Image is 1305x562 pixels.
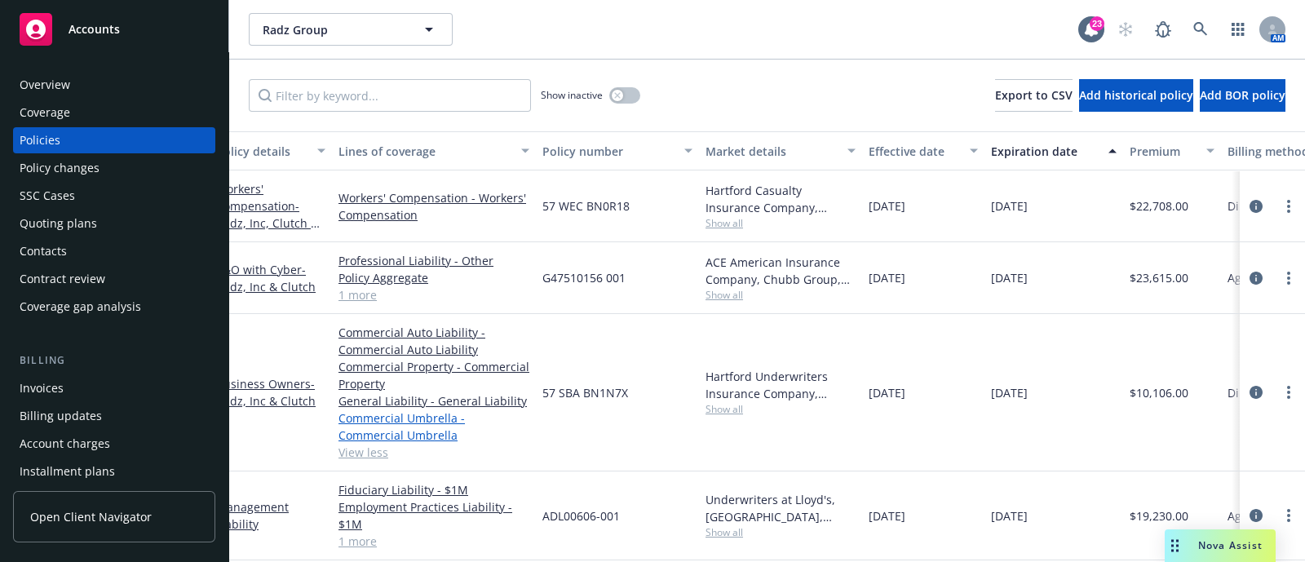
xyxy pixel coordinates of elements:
a: circleInformation [1246,197,1266,216]
span: Show all [706,288,856,302]
div: Hartford Casualty Insurance Company, Hartford Insurance Group [706,182,856,216]
a: Accounts [13,7,215,52]
div: Billing updates [20,403,102,429]
input: Filter by keyword... [249,79,531,112]
a: Policies [13,127,215,153]
div: Effective date [869,143,960,160]
a: Invoices [13,375,215,401]
div: Policy number [542,143,675,160]
button: Policy number [536,131,699,170]
span: $22,708.00 [1130,197,1188,215]
span: $19,230.00 [1130,507,1188,524]
a: E&O with Cyber [216,262,316,294]
button: Expiration date [984,131,1123,170]
div: Invoices [20,375,64,401]
div: Coverage gap analysis [20,294,141,320]
a: SSC Cases [13,183,215,209]
a: Switch app [1222,13,1254,46]
span: 57 SBA BN1N7X [542,384,628,401]
div: Expiration date [991,143,1099,160]
a: General Liability - General Liability [338,392,529,409]
span: ADL00606-001 [542,507,620,524]
div: Market details [706,143,838,160]
div: Installment plans [20,458,115,485]
a: Policy changes [13,155,215,181]
button: Lines of coverage [332,131,536,170]
span: [DATE] [991,197,1028,215]
div: Lines of coverage [338,143,511,160]
div: Billing [13,352,215,369]
a: Account charges [13,431,215,457]
span: [DATE] [869,384,905,401]
a: Commercial Umbrella - Commercial Umbrella [338,409,529,444]
span: 57 WEC BN0R18 [542,197,630,215]
span: Show all [706,216,856,230]
span: $10,106.00 [1130,384,1188,401]
div: Coverage [20,100,70,126]
span: Direct [1228,197,1260,215]
span: Show all [706,402,856,416]
a: Installment plans [13,458,215,485]
a: Fiduciary Liability - $1M [338,481,529,498]
a: Employment Practices Liability - $1M [338,498,529,533]
a: Contacts [13,238,215,264]
a: more [1279,506,1298,525]
span: [DATE] [869,197,905,215]
a: Quoting plans [13,210,215,237]
span: Show all [706,525,856,539]
a: 1 more [338,286,529,303]
button: Market details [699,131,862,170]
div: Overview [20,72,70,98]
div: ACE American Insurance Company, Chubb Group, RT Specialty Insurance Services, LLC (RSG Specialty,... [706,254,856,288]
span: Add BOR policy [1200,87,1285,103]
a: Start snowing [1109,13,1142,46]
a: Search [1184,13,1217,46]
div: Underwriters at Lloyd's, [GEOGRAPHIC_DATA], Lloyd's of [GEOGRAPHIC_DATA], AllDigital Specialty In... [706,491,856,525]
span: [DATE] [991,269,1028,286]
a: Management Liability [216,499,289,532]
span: G47510156 001 [542,269,626,286]
div: 23 [1090,16,1104,31]
a: Commercial Auto Liability - Commercial Auto Liability [338,324,529,358]
div: Drag to move [1165,529,1185,562]
a: Overview [13,72,215,98]
button: Add BOR policy [1200,79,1285,112]
span: Export to CSV [995,87,1073,103]
a: Business Owners [216,376,316,409]
a: Workers' Compensation - Workers' Compensation [338,189,529,223]
button: Add historical policy [1079,79,1193,112]
button: Nova Assist [1165,529,1276,562]
a: Professional Liability - Other [338,252,529,269]
button: Radz Group [249,13,453,46]
a: 1 more [338,533,529,550]
div: Policy details [216,143,307,160]
span: [DATE] [869,269,905,286]
button: Policy details [210,131,332,170]
div: Contract review [20,266,105,292]
span: Direct [1228,384,1260,401]
div: Quoting plans [20,210,97,237]
span: Show inactive [541,88,603,102]
a: Policy Aggregate [338,269,529,286]
div: Premium [1130,143,1197,160]
a: Contract review [13,266,215,292]
span: Radz Group [263,21,404,38]
span: Nova Assist [1198,538,1263,552]
span: [DATE] [991,507,1028,524]
div: Hartford Underwriters Insurance Company, Hartford Insurance Group [706,368,856,402]
span: [DATE] [869,507,905,524]
span: [DATE] [991,384,1028,401]
a: Commercial Property - Commercial Property [338,358,529,392]
span: - Radz, Inc & Clutch [216,262,316,294]
a: View less [338,444,529,461]
span: $23,615.00 [1130,269,1188,286]
div: Contacts [20,238,67,264]
div: Account charges [20,431,110,457]
div: SSC Cases [20,183,75,209]
span: Accounts [69,23,120,36]
span: Open Client Navigator [30,508,152,525]
a: Billing updates [13,403,215,429]
a: circleInformation [1246,268,1266,288]
a: circleInformation [1246,506,1266,525]
button: Export to CSV [995,79,1073,112]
